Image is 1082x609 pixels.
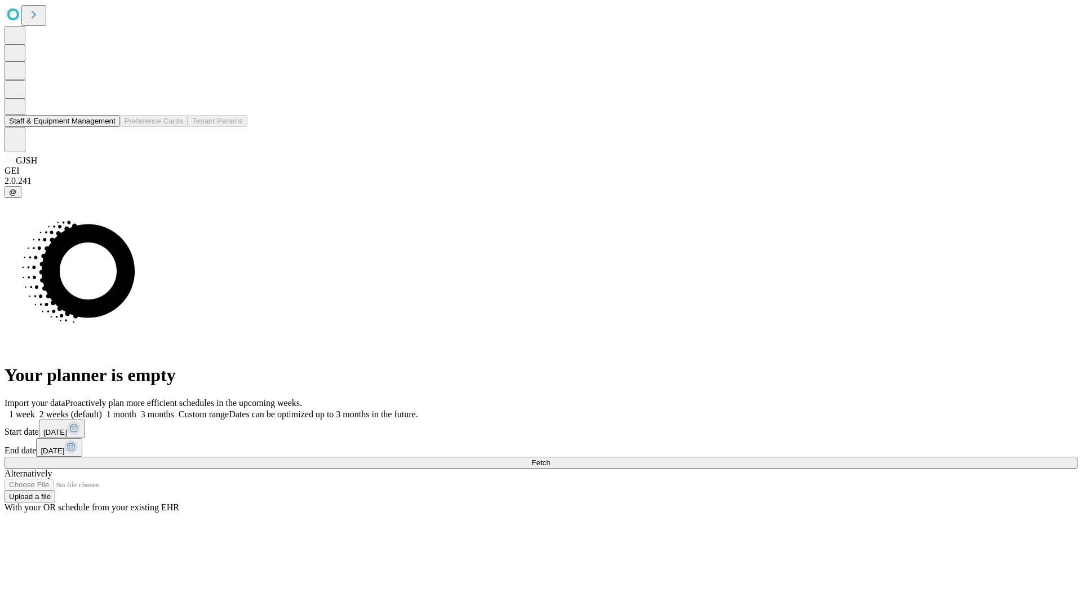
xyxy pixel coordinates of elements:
h1: Your planner is empty [5,365,1077,386]
span: 2 weeks (default) [39,409,102,419]
button: Fetch [5,457,1077,469]
span: Dates can be optimized up to 3 months in the future. [229,409,418,419]
button: Staff & Equipment Management [5,115,120,127]
button: @ [5,186,21,198]
span: Alternatively [5,469,52,478]
span: With your OR schedule from your existing EHR [5,502,179,512]
span: [DATE] [43,428,67,436]
span: [DATE] [41,447,64,455]
button: Upload a file [5,491,55,502]
button: [DATE] [36,438,82,457]
span: @ [9,188,17,196]
span: GJSH [16,156,37,165]
span: Proactively plan more efficient schedules in the upcoming weeks. [65,398,302,408]
button: Preference Cards [120,115,188,127]
span: 3 months [141,409,174,419]
span: Custom range [179,409,229,419]
span: Fetch [531,458,550,467]
span: Import your data [5,398,65,408]
button: [DATE] [39,420,85,438]
span: 1 month [107,409,136,419]
div: Start date [5,420,1077,438]
button: Tenant Params [188,115,247,127]
span: 1 week [9,409,35,419]
div: 2.0.241 [5,176,1077,186]
div: GEI [5,166,1077,176]
div: End date [5,438,1077,457]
